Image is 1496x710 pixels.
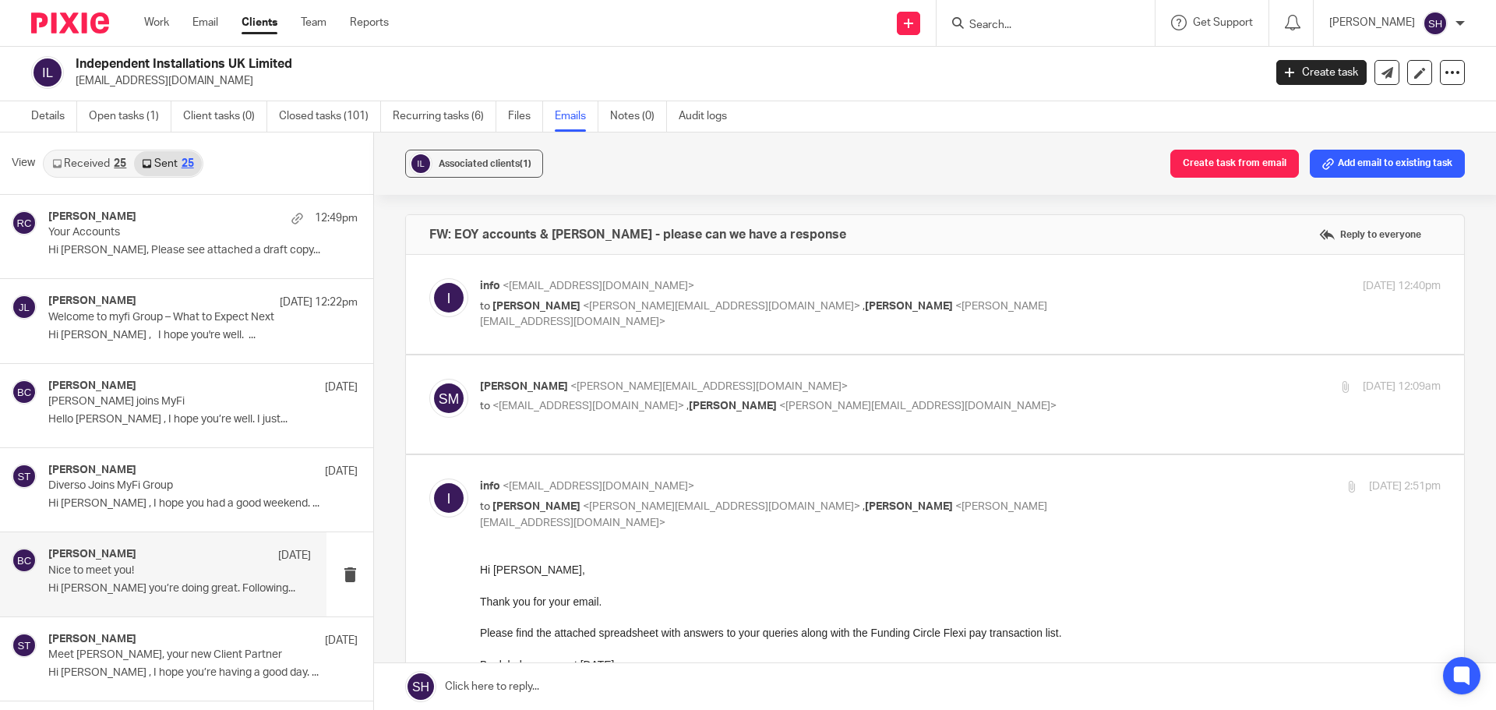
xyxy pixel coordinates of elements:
[48,582,311,595] p: Hi [PERSON_NAME] you’re doing great. Following...
[12,155,35,171] span: View
[325,380,358,395] p: [DATE]
[409,152,432,175] img: svg%3E
[48,226,296,239] p: Your Accounts
[583,501,860,512] span: <[PERSON_NAME][EMAIL_ADDRESS][DOMAIN_NAME]>
[492,301,580,312] span: [PERSON_NAME]
[31,56,64,89] img: svg%3E
[480,501,490,512] span: to
[49,605,961,621] p: Confirm balances of all bank accounts, as at [DATE]
[48,648,296,662] p: Meet [PERSON_NAME], your new Client Partner
[863,501,865,512] span: ,
[1276,60,1367,85] a: Create task
[144,15,169,30] a: Work
[1193,17,1253,28] span: Get Support
[12,210,37,235] img: svg%3E
[301,15,326,30] a: Team
[31,12,109,34] img: Pixie
[555,101,598,132] a: Emails
[48,633,136,646] h4: [PERSON_NAME]
[689,401,777,412] span: [PERSON_NAME]
[89,101,171,132] a: Open tasks (1)
[76,56,1018,72] h2: Independent Installations UK Limited
[610,101,667,132] a: Notes (0)
[49,588,961,605] p: Please forward me all bank loan statements - these are needed to check balances/payments, and acc...
[350,15,389,30] a: Reports
[242,15,277,30] a: Clients
[480,381,568,392] span: [PERSON_NAME]
[48,395,296,408] p: [PERSON_NAME] joins MyFi
[439,159,531,168] span: Associated clients
[686,401,689,412] span: ,
[12,295,37,320] img: svg%3E
[48,564,259,578] p: Nice to meet you!
[863,301,865,312] span: ,
[1329,15,1415,30] p: [PERSON_NAME]
[480,501,1047,528] span: <[PERSON_NAME][EMAIL_ADDRESS][DOMAIN_NAME]>
[12,633,37,658] img: svg%3E
[12,548,37,573] img: svg%3E
[48,329,358,342] p: Hi [PERSON_NAME] , I hope you're well. ...
[48,295,136,308] h4: [PERSON_NAME]
[48,311,296,324] p: Welcome to myfi Group – What to Expect Next
[1369,479,1441,495] p: [DATE] 2:51pm
[1170,150,1299,178] button: Create task from email
[503,481,694,492] span: <[EMAIL_ADDRESS][DOMAIN_NAME]>
[48,244,358,257] p: Hi [PERSON_NAME], Please see attached a draft copy...
[429,479,468,517] img: svg%3E
[12,380,37,404] img: svg%3E
[405,150,543,178] button: Associated clients(1)
[393,101,496,132] a: Recurring tasks (6)
[44,151,134,176] a: Received25
[31,101,77,132] a: Details
[480,481,500,492] span: info
[30,591,37,602] span: ·
[968,19,1108,33] input: Search
[865,301,953,312] span: [PERSON_NAME]
[1363,379,1441,395] p: [DATE] 12:09am
[1310,150,1465,178] button: Add email to existing task
[429,227,846,242] h4: FW: EOY accounts & [PERSON_NAME] - please can we have a response
[48,479,296,493] p: Diverso Joins MyFi Group
[1423,11,1448,36] img: svg%3E
[12,464,37,489] img: svg%3E
[429,278,468,317] img: svg%3E
[865,501,953,512] span: [PERSON_NAME]
[325,464,358,479] p: [DATE]
[520,159,531,168] span: (1)
[480,301,490,312] span: to
[278,548,311,563] p: [DATE]
[114,158,126,169] div: 25
[315,210,358,226] p: 12:49pm
[49,621,961,654] p: Please find attached report - these are purchase invoices showing as owed. Please confirm if thes...
[1315,223,1425,246] label: Reply to everyone
[192,15,218,30] a: Email
[508,101,543,132] a: Files
[48,380,136,393] h4: [PERSON_NAME]
[779,401,1057,412] span: <[PERSON_NAME][EMAIL_ADDRESS][DOMAIN_NAME]>
[48,413,358,426] p: Hello [PERSON_NAME] , I hope you’re well. I just...
[134,151,201,176] a: Sent25
[325,633,358,648] p: [DATE]
[280,295,358,310] p: [DATE] 12:22pm
[480,281,500,291] span: info
[48,666,358,680] p: Hi [PERSON_NAME] , I hope you’re having a good day. ...
[429,379,468,418] img: svg%3E
[492,501,580,512] span: [PERSON_NAME]
[183,101,267,132] a: Client tasks (0)
[492,401,684,412] span: <[EMAIL_ADDRESS][DOMAIN_NAME]>
[30,607,37,619] span: ·
[48,548,136,561] h4: [PERSON_NAME]
[48,210,136,224] h4: [PERSON_NAME]
[583,301,860,312] span: <[PERSON_NAME][EMAIL_ADDRESS][DOMAIN_NAME]>
[1363,278,1441,295] p: [DATE] 12:40pm
[76,73,1253,89] p: [EMAIL_ADDRESS][DOMAIN_NAME]
[503,281,694,291] span: <[EMAIL_ADDRESS][DOMAIN_NAME]>
[48,497,358,510] p: Hi [PERSON_NAME] , I hope you had a good weekend. ...
[182,158,194,169] div: 25
[570,381,848,392] span: <[PERSON_NAME][EMAIL_ADDRESS][DOMAIN_NAME]>
[480,401,490,412] span: to
[679,101,739,132] a: Audit logs
[30,623,37,635] span: ·
[48,464,136,477] h4: [PERSON_NAME]
[279,101,381,132] a: Closed tasks (101)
